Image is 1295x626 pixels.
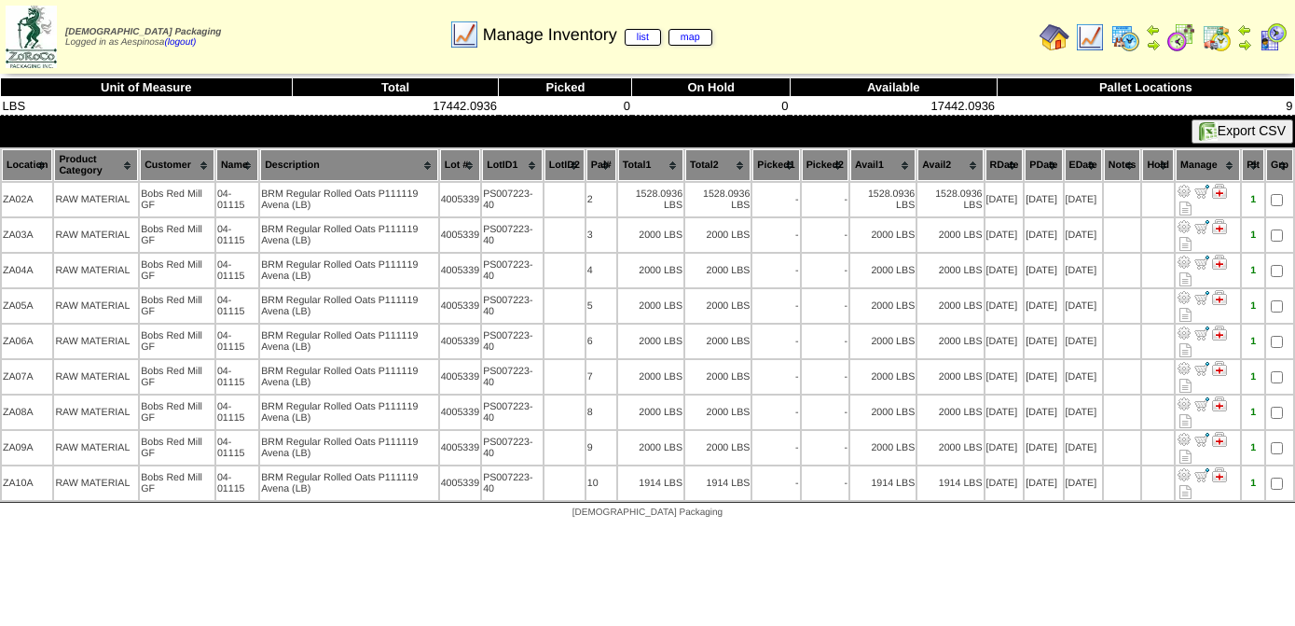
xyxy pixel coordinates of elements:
a: (logout) [164,37,196,48]
td: - [802,325,848,358]
td: Bobs Red Mill GF [140,254,214,287]
td: [DATE] [1025,360,1062,394]
td: 4005339 [440,218,481,252]
img: Adjust [1177,255,1192,270]
td: ZA08A [2,396,52,429]
td: PS007223-40 [482,289,543,323]
td: [DATE] [1025,396,1062,429]
td: PS007223-40 [482,325,543,358]
td: Bobs Red Mill GF [140,466,214,500]
td: [DATE] [1065,360,1102,394]
img: Manage Hold [1212,219,1227,234]
div: 1 [1243,442,1263,453]
div: 1 [1243,407,1263,418]
th: LotID1 [482,149,543,181]
td: Bobs Red Mill GF [140,431,214,465]
td: - [752,431,799,465]
img: Manage Hold [1212,396,1227,411]
td: RAW MATERIAL [54,360,138,394]
td: [DATE] [985,289,1024,323]
td: Bobs Red Mill GF [140,360,214,394]
div: 1 [1243,230,1263,241]
td: - [752,466,799,500]
td: ZA06A [2,325,52,358]
div: 1 [1243,265,1263,276]
img: zoroco-logo-small.webp [6,6,57,68]
th: Name [216,149,258,181]
td: 2000 LBS [618,325,683,358]
a: list [625,29,661,46]
div: 1 [1243,336,1263,347]
div: 1 [1243,371,1263,383]
td: BRM Regular Rolled Oats P111119 Avena (LB) [260,431,438,465]
td: 2000 LBS [917,254,983,287]
th: Picked1 [752,149,799,181]
td: RAW MATERIAL [54,396,138,429]
td: [DATE] [985,360,1024,394]
td: 4005339 [440,396,481,429]
img: Manage Hold [1212,432,1227,447]
td: 4005339 [440,325,481,358]
td: 1914 LBS [618,466,683,500]
td: Bobs Red Mill GF [140,289,214,323]
img: Move [1194,326,1209,341]
td: - [802,466,848,500]
span: [DEMOGRAPHIC_DATA] Packaging [65,27,221,37]
img: calendarprod.gif [1110,22,1140,52]
td: RAW MATERIAL [54,325,138,358]
td: 0 [499,97,632,116]
img: arrowleft.gif [1146,22,1161,37]
td: 2000 LBS [685,360,751,394]
td: BRM Regular Rolled Oats P111119 Avena (LB) [260,466,438,500]
td: 04-01115 [216,466,258,500]
td: 7 [586,360,616,394]
td: [DATE] [1025,431,1062,465]
th: Avail1 [850,149,916,181]
td: 2000 LBS [685,396,751,429]
td: 0 [632,97,790,116]
td: RAW MATERIAL [54,466,138,500]
img: Manage Hold [1212,326,1227,341]
th: Pallet Locations [997,78,1294,97]
td: [DATE] [1065,325,1102,358]
i: Note [1179,308,1192,322]
td: ZA05A [2,289,52,323]
img: arrowleft.gif [1237,22,1252,37]
td: 04-01115 [216,431,258,465]
td: [DATE] [1025,325,1062,358]
img: excel.gif [1199,122,1218,141]
a: map [668,29,712,46]
td: - [752,396,799,429]
td: 04-01115 [216,289,258,323]
th: Location [2,149,52,181]
td: ZA03A [2,218,52,252]
th: Lot # [440,149,481,181]
img: Adjust [1177,361,1192,376]
th: On Hold [632,78,790,97]
img: Move [1194,432,1209,447]
img: Manage Hold [1212,255,1227,270]
td: 2000 LBS [618,254,683,287]
img: Manage Hold [1212,184,1227,199]
td: 04-01115 [216,183,258,216]
div: 1 [1243,194,1263,205]
td: 4005339 [440,183,481,216]
td: RAW MATERIAL [54,289,138,323]
td: - [802,360,848,394]
td: 1914 LBS [850,466,916,500]
td: Bobs Red Mill GF [140,218,214,252]
td: 2000 LBS [850,289,916,323]
td: 2000 LBS [917,325,983,358]
img: Move [1194,255,1209,270]
td: BRM Regular Rolled Oats P111119 Avena (LB) [260,396,438,429]
td: 9 [586,431,616,465]
td: 2000 LBS [850,325,916,358]
td: 4005339 [440,360,481,394]
th: Hold [1142,149,1174,181]
td: ZA02A [2,183,52,216]
th: Available [790,78,997,97]
td: BRM Regular Rolled Oats P111119 Avena (LB) [260,289,438,323]
td: 1914 LBS [917,466,983,500]
img: calendarinout.gif [1202,22,1232,52]
td: 04-01115 [216,360,258,394]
